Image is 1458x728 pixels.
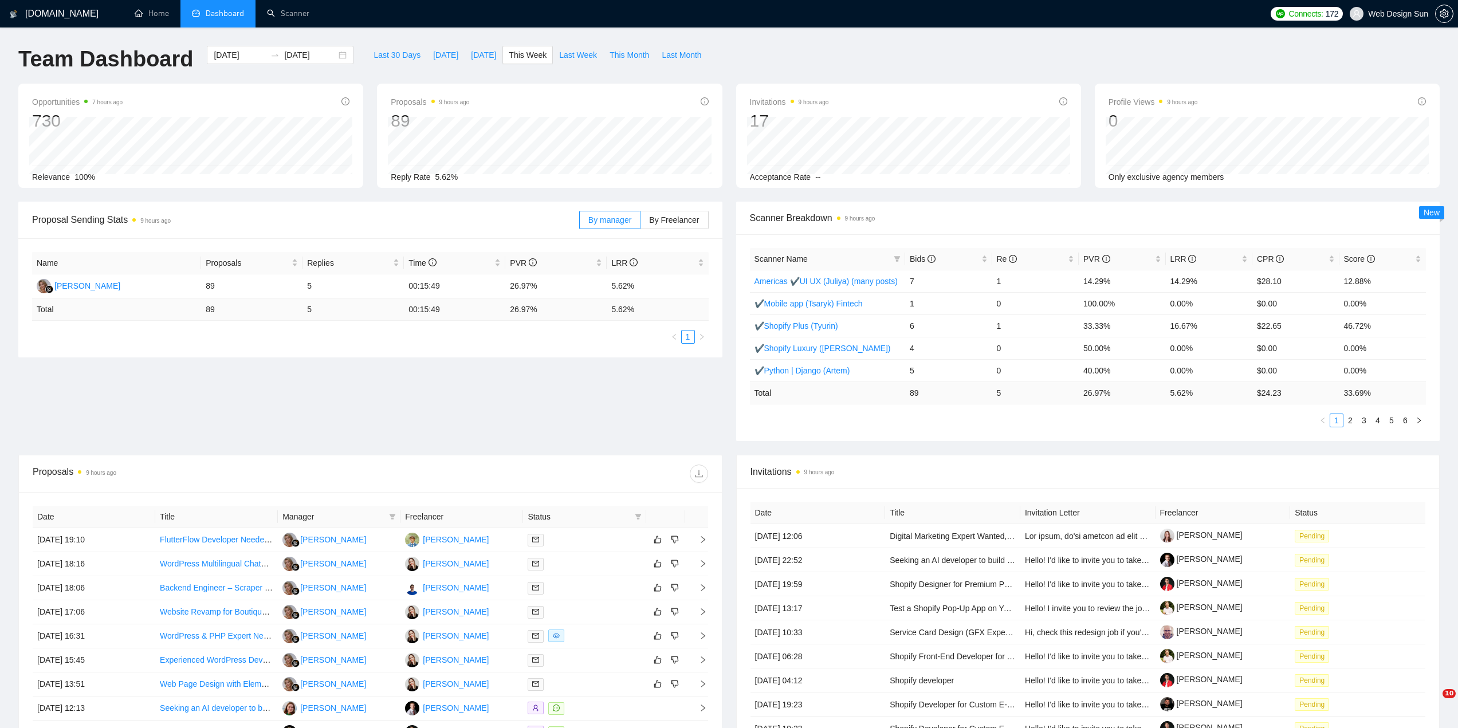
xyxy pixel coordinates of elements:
img: gigradar-bm.png [292,659,300,667]
div: [PERSON_NAME] [300,629,366,642]
a: [PERSON_NAME] [1160,579,1243,588]
button: like [651,653,665,667]
span: dislike [671,679,679,688]
td: 100.00% [1079,292,1166,314]
span: Proposals [206,257,289,269]
button: dislike [668,653,682,667]
span: info-circle [928,255,936,263]
span: By manager [588,215,631,225]
span: mail [532,608,539,615]
div: [PERSON_NAME] [300,581,366,594]
span: This Month [610,49,649,61]
span: mail [532,536,539,543]
input: End date [284,49,336,61]
td: 1 [992,314,1079,337]
li: Next Page [695,330,709,344]
td: 26.97% [505,274,607,298]
div: [PERSON_NAME] [423,629,489,642]
a: Digital Marketing Expert Wanted, Wordpress, Canva, High Level [890,532,1118,541]
span: Only exclusive agency members [1109,172,1224,182]
img: MC [282,533,297,547]
th: Replies [302,252,404,274]
span: Pending [1295,674,1329,687]
span: filter [891,250,903,267]
span: CPR [1257,254,1284,263]
button: This Month [603,46,655,64]
img: AL [405,653,419,667]
span: 5.62% [435,172,458,182]
a: IT[PERSON_NAME] [405,534,489,544]
button: left [667,330,681,344]
span: mail [532,680,539,687]
span: like [654,631,662,640]
td: 6 [905,314,992,337]
a: 5 [1385,414,1398,427]
td: 5.62 % [607,298,708,321]
input: Start date [214,49,266,61]
span: info-circle [701,97,709,105]
span: swap-right [270,50,280,60]
time: 9 hours ago [140,218,171,224]
td: 1 [905,292,992,314]
a: Americas ✔UI UX (Juliya) (many posts) [754,277,898,286]
td: 89 [201,298,302,321]
img: NK [282,701,297,715]
span: Time [408,258,436,267]
img: AL [405,605,419,619]
button: like [651,629,665,643]
a: MC[PERSON_NAME] [282,534,366,544]
a: Pending [1295,675,1334,684]
a: Pending [1295,555,1334,564]
td: 26.97 % [505,298,607,321]
img: MC [282,581,297,595]
span: info-circle [429,258,437,266]
span: Connects: [1288,7,1323,20]
img: gigradar-bm.png [292,683,300,691]
a: setting [1435,9,1453,18]
button: This Week [502,46,553,64]
button: dislike [668,533,682,546]
a: 4 [1371,414,1384,427]
span: [DATE] [433,49,458,61]
a: Test a Shopify Pop-Up App on Your Live Store [890,604,1054,613]
span: Replies [307,257,391,269]
span: dislike [671,631,679,640]
span: Relevance [32,172,70,182]
span: Scanner Breakdown [750,211,1426,225]
td: 5 [302,298,404,321]
span: filter [894,255,901,262]
a: ✔Python | Django (Artem) [754,366,850,375]
span: New [1424,208,1440,217]
td: 12.88% [1339,270,1426,292]
li: 3 [1357,414,1371,427]
td: $0.00 [1252,292,1339,314]
img: c1gL6zrSnaLfgYKYkFATEphuZ1VZNvXqd9unVblrKUqv_id2bBPzeby3fquoX2mwdg [1160,553,1174,567]
span: to [270,50,280,60]
span: left [1319,417,1326,424]
a: YY[PERSON_NAME] [405,703,489,712]
img: gigradar-bm.png [292,539,300,547]
span: Opportunities [32,95,123,109]
a: AS[PERSON_NAME] [405,583,489,592]
th: Name [32,252,201,274]
a: Seeking an AI developer to build a freight-quote automation bot for a flooring company. [160,703,467,713]
div: [PERSON_NAME] [300,654,366,666]
span: like [654,535,662,544]
a: [PERSON_NAME] [1160,603,1243,612]
button: like [651,677,665,691]
li: Next Page [1412,414,1426,427]
span: Last 30 Days [374,49,420,61]
a: MC[PERSON_NAME] [37,281,120,290]
a: [PERSON_NAME] [1160,627,1243,636]
div: [PERSON_NAME] [300,678,366,690]
li: 1 [681,330,695,344]
span: info-circle [1418,97,1426,105]
span: filter [635,513,642,520]
button: [DATE] [427,46,465,64]
img: c1pZJS8kLbrTMT8S6mlGyAY1_-cwt7w-mHy4hEAlKaYqn0LChNapOLa6Rq74q1bNfe [1160,625,1174,639]
td: 0 [992,337,1079,359]
span: mail [532,560,539,567]
div: [PERSON_NAME] [423,605,489,618]
div: [PERSON_NAME] [300,557,366,570]
div: 0 [1109,110,1198,132]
